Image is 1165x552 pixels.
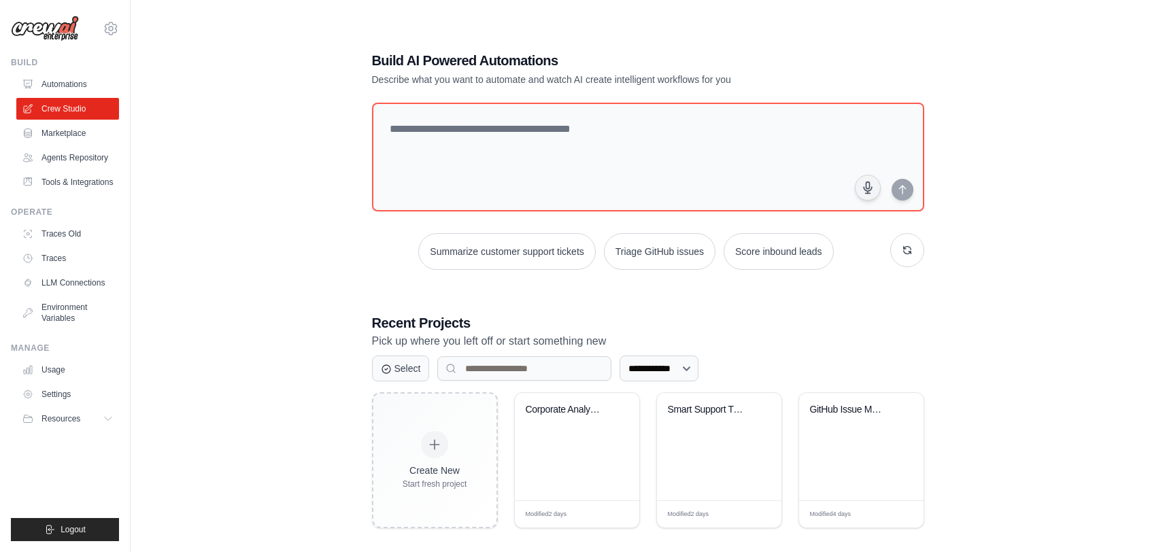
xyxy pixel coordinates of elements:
[41,413,80,424] span: Resources
[372,356,430,381] button: Select
[11,343,119,353] div: Manage
[372,51,829,70] h1: Build AI Powered Automations
[372,73,829,86] p: Describe what you want to automate and watch AI create intelligent workflows for you
[16,122,119,144] a: Marketplace
[16,359,119,381] a: Usage
[16,223,119,245] a: Traces Old
[16,98,119,120] a: Crew Studio
[604,233,715,270] button: Triage GitHub issues
[890,233,924,267] button: Get new suggestions
[16,272,119,294] a: LLM Connections
[372,332,924,350] p: Pick up where you left off or start something new
[61,524,86,535] span: Logout
[749,509,760,519] span: Edit
[668,404,750,416] div: Smart Support Ticket Automation
[16,383,119,405] a: Settings
[11,16,79,41] img: Logo
[11,207,119,218] div: Operate
[16,147,119,169] a: Agents Repository
[891,509,902,519] span: Edit
[16,171,119,193] a: Tools & Integrations
[668,510,709,519] span: Modified 2 days
[526,510,567,519] span: Modified 2 days
[607,509,618,519] span: Edit
[372,313,924,332] h3: Recent Projects
[810,404,892,416] div: GitHub Issue Manager
[855,175,881,201] button: Click to speak your automation idea
[418,233,595,270] button: Summarize customer support tickets
[724,233,834,270] button: Score inbound leads
[526,404,608,416] div: Corporate Analysis Multi-Agent System
[16,247,119,269] a: Traces
[11,518,119,541] button: Logout
[403,479,467,489] div: Start fresh project
[16,408,119,430] button: Resources
[16,73,119,95] a: Automations
[810,510,851,519] span: Modified 4 days
[403,464,467,477] div: Create New
[11,57,119,68] div: Build
[16,296,119,329] a: Environment Variables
